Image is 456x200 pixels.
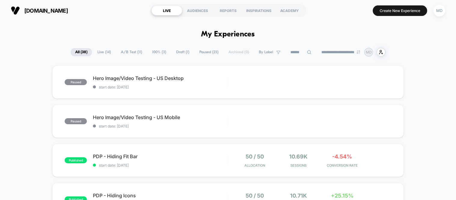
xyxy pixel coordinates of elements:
[432,5,447,17] button: MD
[71,48,92,56] span: All ( 38 )
[65,118,87,124] span: paused
[93,192,228,198] span: PDP - Hiding Icons
[93,124,228,128] span: start date: [DATE]
[332,153,352,160] span: -4.54%
[148,48,171,56] span: 100% ( 3 )
[246,153,264,160] span: 50 / 50
[278,163,319,168] span: Sessions
[182,6,213,15] div: AUDIENCES
[357,50,360,54] img: end
[274,6,305,15] div: ACADEMY
[290,192,307,199] span: 10.71k
[93,114,228,120] span: Hero Image/Video Testing - US Mobile
[151,6,182,15] div: LIVE
[65,157,87,163] span: published
[116,48,147,56] span: A/B Test ( 11 )
[201,30,255,39] h1: My Experiences
[93,75,228,81] span: Hero Image/Video Testing - US Desktop
[24,8,68,14] span: [DOMAIN_NAME]
[93,153,228,159] span: PDP - Hiding Fit Bar
[366,50,372,54] p: MD
[246,192,264,199] span: 50 / 50
[243,6,274,15] div: INSPIRATIONS
[289,153,308,160] span: 10.69k
[244,163,265,168] span: Allocation
[93,48,115,56] span: Live ( 14 )
[9,6,70,15] button: [DOMAIN_NAME]
[65,79,87,85] span: paused
[259,50,273,54] span: By Label
[172,48,194,56] span: Draft ( 1 )
[373,5,427,16] button: Create New Experience
[195,48,223,56] span: Paused ( 23 )
[93,85,228,89] span: start date: [DATE]
[433,5,445,17] div: MD
[93,163,228,168] span: start date: [DATE]
[322,163,363,168] span: CONVERSION RATE
[213,6,243,15] div: REPORTS
[331,192,353,199] span: +25.15%
[11,6,20,15] img: Visually logo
